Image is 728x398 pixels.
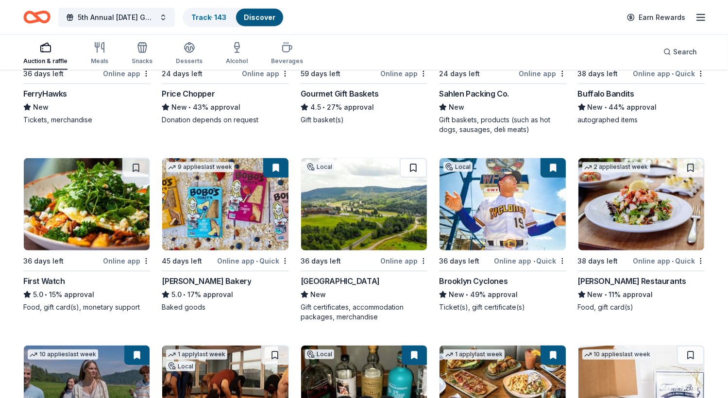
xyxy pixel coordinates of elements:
img: Image for Bobo's Bakery [162,158,288,250]
a: Image for Brooklyn CyclonesLocal36 days leftOnline app•QuickBrooklyn CyclonesNew•49% approvalTick... [439,158,566,312]
div: Online app Quick [217,255,289,267]
div: 1 apply last week [443,349,505,360]
span: 5.0 [171,289,182,300]
div: Local [166,362,195,371]
span: • [322,103,325,111]
span: • [605,291,607,298]
div: Donation depends on request [162,115,288,125]
button: Desserts [176,38,203,70]
div: Online app Quick [633,67,705,80]
button: Track· 143Discover [183,8,284,27]
div: Meals [91,57,108,65]
div: Tickets, merchandise [23,115,150,125]
div: 27% approval [301,101,427,113]
div: Online app [103,67,150,80]
button: Auction & raffle [23,38,68,70]
div: Sahlen Packing Co. [439,88,509,99]
span: • [189,103,191,111]
div: Snacks [132,57,152,65]
div: 44% approval [578,101,705,113]
div: autographed items [578,115,705,125]
div: [GEOGRAPHIC_DATA] [301,275,380,287]
div: [PERSON_NAME] Restaurants [578,275,686,287]
span: New [449,289,464,300]
div: 9 applies last week [166,162,234,172]
a: Image for Bobo's Bakery9 applieslast week45 days leftOnline app•Quick[PERSON_NAME] Bakery5.0•17% ... [162,158,288,312]
div: 36 days left [439,255,479,267]
div: 38 days left [578,68,618,80]
a: Track· 143 [191,13,226,21]
span: • [533,257,535,265]
div: 24 days left [162,68,203,80]
div: Food, gift card(s) [578,302,705,312]
button: Alcohol [226,38,248,70]
div: Buffalo Bandits [578,88,634,99]
div: Online app [380,255,427,267]
div: Online app [103,255,150,267]
div: 10 applies last week [582,349,653,360]
div: Local [305,162,334,172]
a: Discover [244,13,275,21]
a: Image for First Watch36 days leftOnline appFirst Watch5.0•15% approvalFood, gift card(s), monetar... [23,158,150,312]
div: Desserts [176,57,203,65]
div: Alcohol [226,57,248,65]
div: Gift baskets, products (such as hot dogs, sausages, deli meats) [439,115,566,134]
span: 4.5 [310,101,321,113]
span: • [672,70,674,78]
span: New [449,101,464,113]
div: Gift certificates, accommodation packages, merchandise [301,302,427,322]
button: Beverages [271,38,303,70]
span: 5.0 [33,289,43,300]
img: Image for Brooklyn Cyclones [440,158,565,250]
div: Gourmet Gift Baskets [301,88,379,99]
span: New [33,101,49,113]
span: 5th Annual [DATE] Gala [78,12,155,23]
span: • [45,291,47,298]
div: Brooklyn Cyclones [439,275,508,287]
span: Search [673,46,697,58]
span: • [672,257,674,265]
div: Beverages [271,57,303,65]
div: 45 days left [162,255,202,267]
img: Image for First Watch [24,158,150,250]
div: Local [443,162,473,172]
a: Image for Greek Peak Mountain Resort Local36 days leftOnline app[GEOGRAPHIC_DATA]NewGift certific... [301,158,427,322]
div: Online app [380,67,427,80]
div: Food, gift card(s), monetary support [23,302,150,312]
img: Image for Greek Peak Mountain Resort [301,158,427,250]
div: Price Chopper [162,88,215,99]
div: 59 days left [301,68,340,80]
div: Ticket(s), gift certificate(s) [439,302,566,312]
div: Baked goods [162,302,288,312]
button: Search [656,42,705,62]
div: FerryHawks [23,88,67,99]
a: Earn Rewards [621,9,691,26]
div: 10 applies last week [28,349,98,360]
img: Image for Cameron Mitchell Restaurants [578,158,704,250]
button: Meals [91,38,108,70]
div: 24 days left [439,68,480,80]
span: • [184,291,186,298]
div: Online app [519,67,566,80]
div: 49% approval [439,289,566,300]
button: Snacks [132,38,152,70]
div: 1 apply last week [166,349,227,360]
div: Auction & raffle [23,57,68,65]
div: 43% approval [162,101,288,113]
div: First Watch [23,275,65,287]
div: 2 applies last week [582,162,650,172]
div: [PERSON_NAME] Bakery [162,275,251,287]
button: 5th Annual [DATE] Gala [58,8,175,27]
span: New [310,289,326,300]
span: • [605,103,607,111]
div: Online app [242,67,289,80]
div: 36 days left [23,255,64,267]
span: New [588,101,603,113]
div: 15% approval [23,289,150,300]
a: Image for Cameron Mitchell Restaurants2 applieslast week38 days leftOnline app•Quick[PERSON_NAME]... [578,158,705,312]
span: New [171,101,187,113]
div: 36 days left [301,255,341,267]
div: 17% approval [162,289,288,300]
a: Home [23,6,51,29]
span: New [588,289,603,300]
